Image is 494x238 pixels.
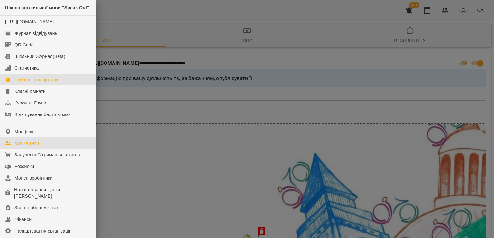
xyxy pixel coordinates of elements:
[14,204,59,211] div: Звіт по абонементах
[14,152,80,158] div: Залучення/Утримання клієнтів
[5,5,89,10] span: Школа англійської мови "Speak Out"
[14,228,70,234] div: Налаштування організації
[14,140,39,146] div: Мої клієнти
[14,163,34,170] div: Розсилки
[5,19,54,24] a: [URL][DOMAIN_NAME]
[14,216,32,223] div: Фінанси
[14,42,34,48] div: QR Code
[14,111,71,118] div: Відвідування без платіжки
[14,186,91,199] div: Налаштування Цін та [PERSON_NAME]
[14,88,46,94] div: Класні кімнати
[14,128,33,135] div: Мої філії
[14,30,57,36] div: Журнал відвідувань
[14,65,39,71] div: Статистика
[14,53,65,60] div: Шкільний Журнал(Beta)
[14,175,53,181] div: Мої співробітники
[14,100,46,106] div: Курси та Групи
[14,76,59,83] div: Публічна інформація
